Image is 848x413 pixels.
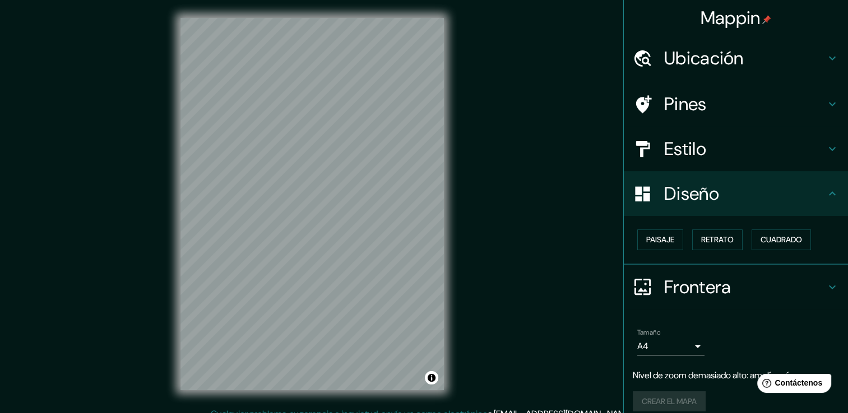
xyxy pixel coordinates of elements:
[752,229,811,250] button: Cuadrado
[624,82,848,126] div: Pines
[637,327,660,337] label: Tamaño
[180,18,444,390] canvas: Mapa
[664,93,826,115] h4: Pines
[664,47,826,69] h4: Ubicación
[425,371,438,384] button: Alternar atribución
[664,138,826,160] h4: Estilo
[637,229,683,250] button: Paisaje
[664,276,826,298] h4: Frontera
[762,15,771,24] img: pin-icon.png
[692,229,743,250] button: Retrato
[701,233,734,247] font: Retrato
[624,265,848,309] div: Frontera
[637,337,705,355] div: A4
[624,171,848,216] div: Diseño
[748,369,836,401] iframe: Help widget launcher
[624,126,848,171] div: Estilo
[701,6,761,30] font: Mappin
[624,36,848,81] div: Ubicación
[664,182,826,205] h4: Diseño
[761,233,802,247] font: Cuadrado
[646,233,674,247] font: Paisaje
[633,369,839,382] p: Nivel de zoom demasiado alto: amplíe más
